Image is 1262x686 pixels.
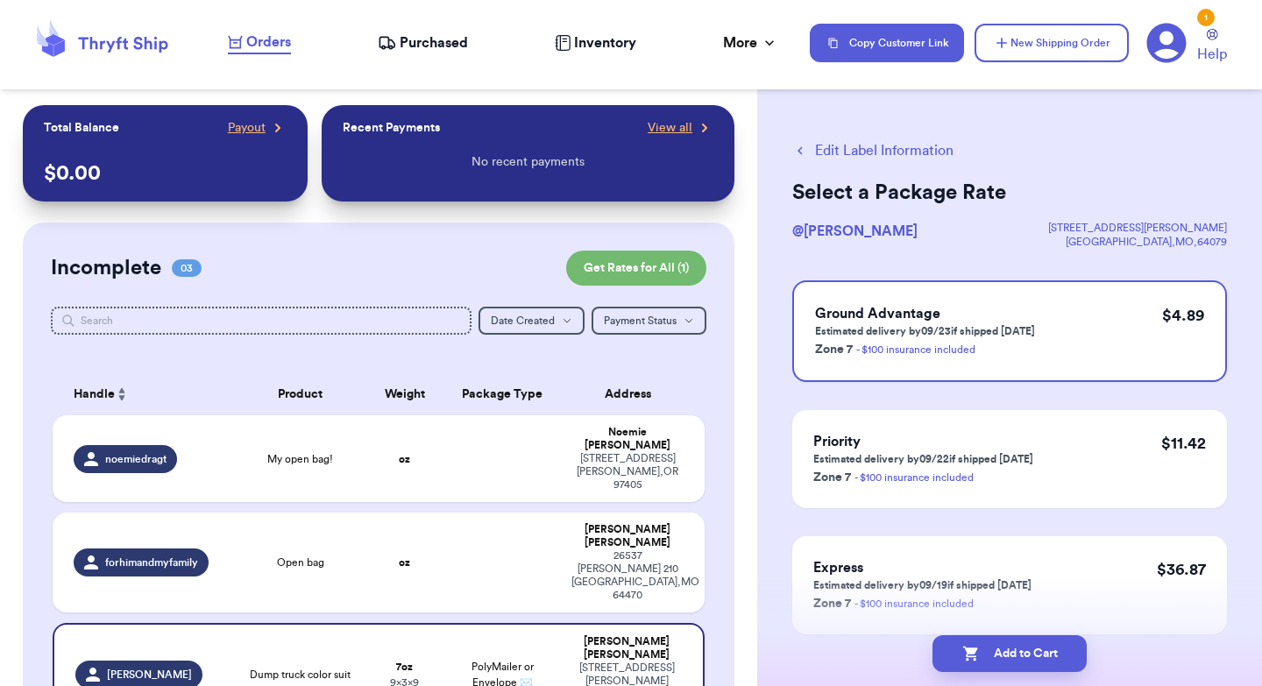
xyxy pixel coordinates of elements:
strong: oz [399,454,410,464]
span: Payout [228,119,266,137]
a: Inventory [555,32,636,53]
div: Noemie [PERSON_NAME] [571,426,684,452]
span: noemiedragt [105,452,167,466]
button: Payment Status [592,307,706,335]
span: My open bag! [267,452,333,466]
th: Package Type [443,373,561,415]
p: Estimated delivery by 09/23 if shipped [DATE] [815,324,1035,338]
strong: oz [399,557,410,568]
input: Search [51,307,471,335]
span: Date Created [491,315,555,326]
button: New Shipping Order [975,24,1129,62]
p: Estimated delivery by 09/19 if shipped [DATE] [813,578,1032,592]
p: $ 36.87 [1157,557,1206,582]
span: Help [1197,44,1227,65]
span: Ground Advantage [815,307,940,321]
span: Dump truck color suit [250,668,351,682]
div: More [723,32,778,53]
span: Zone 7 [815,343,853,356]
div: [STREET_ADDRESS][PERSON_NAME] [1048,221,1227,235]
a: 1 [1146,23,1187,63]
a: - $100 insurance included [854,472,974,483]
span: 03 [172,259,202,277]
p: $ 4.89 [1162,303,1204,328]
p: Recent Payments [343,119,440,137]
div: [PERSON_NAME] [PERSON_NAME] [571,523,684,549]
span: Handle [74,385,115,404]
span: @ [PERSON_NAME] [792,224,918,238]
div: 1 [1197,9,1215,26]
a: Purchased [378,32,468,53]
div: [STREET_ADDRESS] [PERSON_NAME] , OR 97405 [571,452,684,492]
div: 26537 [PERSON_NAME] 210 [GEOGRAPHIC_DATA] , MO 64470 [571,549,684,602]
button: Add to Cart [932,635,1087,672]
span: Inventory [574,32,636,53]
span: Zone 7 [813,598,851,610]
a: Help [1197,29,1227,65]
h2: Select a Package Rate [792,179,1227,207]
h2: Incomplete [51,254,161,282]
a: Orders [228,32,291,54]
strong: 7 oz [396,661,413,672]
a: View all [648,119,713,137]
button: Get Rates for All (1) [566,251,706,286]
button: Sort ascending [115,384,129,405]
span: Purchased [400,32,468,53]
th: Product [235,373,365,415]
div: [PERSON_NAME] [PERSON_NAME] [571,635,682,661]
span: Orders [246,32,291,53]
button: Date Created [479,307,585,335]
span: forhimandmyfamily [105,555,198,569]
span: Payment Status [604,315,677,326]
th: Address [561,373,705,415]
span: Express [813,561,863,575]
span: Open bag [277,555,324,569]
a: - $100 insurance included [856,344,975,355]
p: Estimated delivery by 09/22 if shipped [DATE] [813,452,1033,466]
p: $ 11.42 [1161,431,1206,456]
span: Zone 7 [813,471,851,484]
div: [GEOGRAPHIC_DATA] , MO , 64079 [1048,235,1227,249]
th: Weight [365,373,443,415]
a: Payout [228,119,287,137]
p: No recent payments [471,153,585,171]
p: $ 0.00 [44,159,287,187]
span: Priority [813,435,861,449]
span: View all [648,119,692,137]
span: [PERSON_NAME] [107,668,192,682]
a: - $100 insurance included [854,598,974,609]
button: Copy Customer Link [810,24,964,62]
p: Total Balance [44,119,119,137]
button: Edit Label Information [792,140,954,161]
